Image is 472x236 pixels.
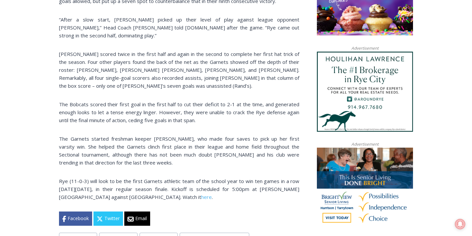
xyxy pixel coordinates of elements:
a: here [201,194,212,200]
img: Houlihan Lawrence The #1 Brokerage in Rye City [317,52,413,132]
p: Rye (11-0-3) will look to be the first Garnets athletic team of the school year to win ten games ... [59,177,299,201]
div: "[PERSON_NAME] and I covered the [DATE] Parade, which was a really eye opening experience as I ha... [167,0,313,64]
a: Email [124,212,150,225]
p: The Bobcats scored their first goal in the first half to cut their deficit to 2-1 at the time, an... [59,100,299,124]
a: Intern @ [DOMAIN_NAME] [159,64,321,82]
img: Brightview Senior Living [317,148,413,228]
p: The Garnets started freshman keeper [PERSON_NAME], who made four saves to pick up her first varsi... [59,135,299,166]
p: “After a slow start, [PERSON_NAME] picked up their level of play against league opponent [PERSON_... [59,16,299,39]
p: [PERSON_NAME] scored twice in the first half and again in the second to complete her first hat tr... [59,50,299,90]
span: Advertisement [345,141,385,147]
span: Advertisement [345,45,385,51]
a: Twitter [93,212,123,225]
a: Facebook [59,212,92,225]
span: Intern @ [DOMAIN_NAME] [173,66,307,81]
